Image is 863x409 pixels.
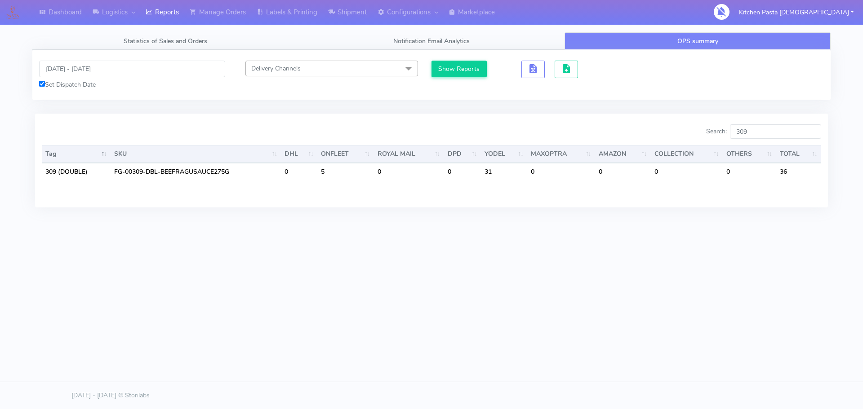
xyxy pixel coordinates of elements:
[39,61,225,77] input: Pick the Daterange
[776,145,821,163] th: TOTAL : activate to sort column ascending
[42,145,111,163] th: Tag: activate to sort column descending
[374,145,444,163] th: ROYAL MAIL : activate to sort column ascending
[42,163,111,180] td: 309 (DOUBLE)
[651,145,723,163] th: COLLECTION : activate to sort column ascending
[723,163,776,180] td: 0
[317,163,374,180] td: 5
[124,37,207,45] span: Statistics of Sales and Orders
[677,37,718,45] span: OPS summary
[251,64,301,73] span: Delivery Channels
[651,163,723,180] td: 0
[481,145,527,163] th: YODEL : activate to sort column ascending
[595,145,651,163] th: AMAZON : activate to sort column ascending
[431,61,487,77] button: Show Reports
[393,37,470,45] span: Notification Email Analytics
[281,145,317,163] th: DHL : activate to sort column ascending
[481,163,527,180] td: 31
[111,145,281,163] th: SKU: activate to sort column ascending
[730,124,821,139] input: Search:
[723,145,776,163] th: OTHERS : activate to sort column ascending
[776,163,821,180] td: 36
[281,163,317,180] td: 0
[374,163,444,180] td: 0
[317,145,374,163] th: ONFLEET : activate to sort column ascending
[444,145,481,163] th: DPD : activate to sort column ascending
[527,163,595,180] td: 0
[732,3,860,22] button: Kitchen Pasta [DEMOGRAPHIC_DATA]
[706,124,821,139] label: Search:
[111,163,281,180] td: FG-00309-DBL-BEEFRAGUSAUCE275G
[39,80,225,89] div: Set Dispatch Date
[527,145,595,163] th: MAXOPTRA : activate to sort column ascending
[595,163,651,180] td: 0
[444,163,481,180] td: 0
[32,32,831,50] ul: Tabs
